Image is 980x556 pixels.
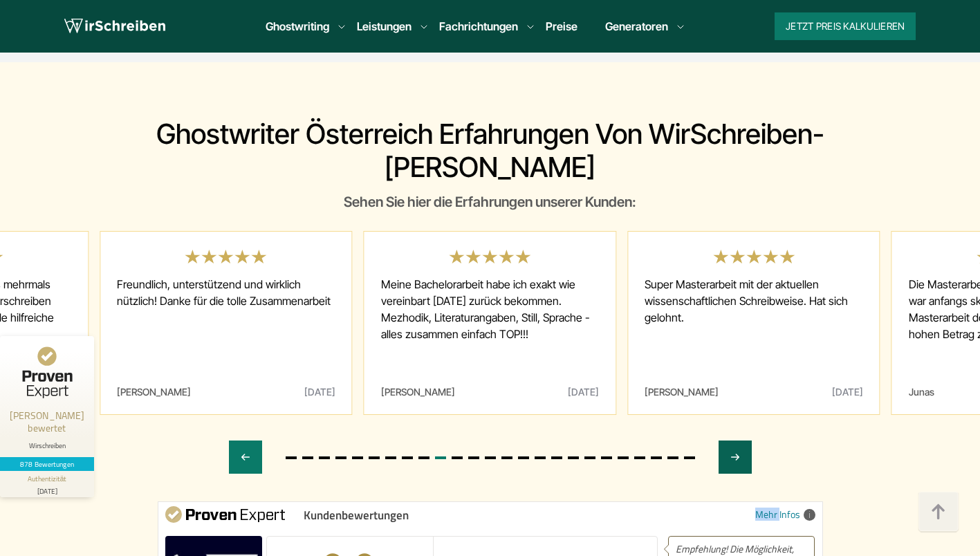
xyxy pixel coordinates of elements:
[117,387,191,398] span: [PERSON_NAME]
[501,456,512,459] span: Go to slide 14
[266,18,329,35] a: Ghostwriting
[439,18,518,35] a: Fachrichtungen
[627,231,880,415] div: 11 / 25
[319,456,330,459] span: Go to slide 3
[909,387,934,398] span: Junas
[369,456,380,459] span: Go to slide 6
[568,387,599,398] span: [DATE]
[535,456,546,459] span: Go to slide 16
[832,387,863,398] span: [DATE]
[165,506,285,523] img: ProvenExpert
[435,456,446,459] span: Go to slide 10
[364,231,617,415] div: 10 / 25
[634,456,645,459] span: Go to slide 22
[645,387,719,398] span: [PERSON_NAME]
[755,506,815,521] a: Mehr Infos
[719,441,752,474] div: Next slide
[357,18,412,35] a: Leistungen
[684,456,695,459] span: Go to slide 25
[518,456,529,459] span: Go to slide 15
[6,441,89,450] div: Wirschreiben
[64,118,916,184] h2: Ghostwriter Österreich Erfahrungen von WirSchreiben-[PERSON_NAME]
[645,265,863,387] span: Super Masterarbeit mit der aktuellen wissenschaftlichen Schreibweise. Hat sich gelohnt.
[485,456,496,459] span: Go to slide 13
[402,456,413,459] span: Go to slide 8
[286,456,297,459] span: Go to slide 1
[551,456,562,459] span: Go to slide 17
[601,456,612,459] span: Go to slide 20
[229,441,262,474] div: Previous slide
[6,484,89,494] div: [DATE]
[584,456,595,459] span: Go to slide 19
[381,387,455,398] span: [PERSON_NAME]
[100,231,353,415] div: 9 / 25
[304,508,409,521] span: Kundenbewertungen
[667,456,678,459] span: Go to slide 24
[651,456,662,459] span: Go to slide 23
[418,456,429,459] span: Go to slide 9
[381,265,600,387] span: Meine Bachelorarbeit habe ich exakt wie vereinbart [DATE] zurück bekommen. Mezhodik, Literaturang...
[605,18,668,35] a: Generatoren
[546,19,577,33] a: Preise
[304,387,335,398] span: [DATE]
[64,16,165,37] img: logo wirschreiben
[302,456,313,459] span: Go to slide 2
[352,456,363,459] span: Go to slide 5
[117,265,335,387] span: Freundlich, unterstützend und wirklich nützlich! Danke für die tolle Zusammenarbeit
[918,492,959,533] img: button top
[28,474,67,484] div: Authentizität
[775,12,916,40] button: Jetzt Preis kalkulieren
[618,456,629,459] span: Go to slide 21
[335,456,346,459] span: Go to slide 4
[568,456,579,459] span: Go to slide 18
[385,456,396,459] span: Go to slide 7
[452,456,463,459] span: Go to slide 11
[64,191,916,213] div: Sehen Sie hier die Erfahrungen unserer Kunden:
[468,456,479,459] span: Go to slide 12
